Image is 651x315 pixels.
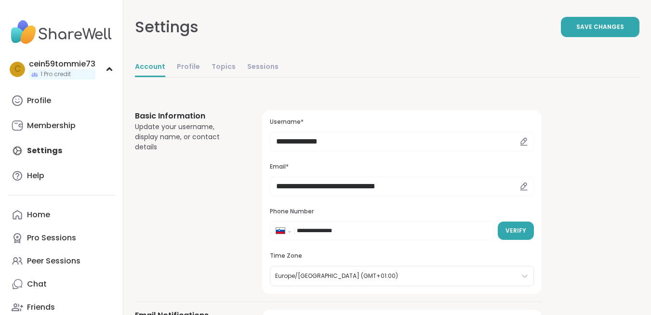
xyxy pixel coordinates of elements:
[8,249,115,273] a: Peer Sessions
[27,302,55,313] div: Friends
[498,222,534,240] button: Verify
[561,17,639,37] button: Save Changes
[247,58,279,77] a: Sessions
[27,256,80,266] div: Peer Sessions
[27,171,44,181] div: Help
[8,89,115,112] a: Profile
[8,226,115,249] a: Pro Sessions
[40,70,71,79] span: 1 Pro credit
[27,279,47,289] div: Chat
[505,226,526,235] span: Verify
[29,59,95,69] div: cein59tommie73
[270,118,534,126] h3: Username*
[8,203,115,226] a: Home
[27,210,50,220] div: Home
[27,120,76,131] div: Membership
[14,63,21,76] span: c
[8,164,115,187] a: Help
[135,58,165,77] a: Account
[27,233,76,243] div: Pro Sessions
[270,252,534,260] h3: Time Zone
[135,15,199,39] div: Settings
[576,23,624,31] span: Save Changes
[135,122,239,152] div: Update your username, display name, or contact details
[270,208,534,216] h3: Phone Number
[177,58,200,77] a: Profile
[8,15,115,49] img: ShareWell Nav Logo
[212,58,236,77] a: Topics
[8,114,115,137] a: Membership
[135,110,239,122] h3: Basic Information
[27,95,51,106] div: Profile
[270,163,534,171] h3: Email*
[8,273,115,296] a: Chat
